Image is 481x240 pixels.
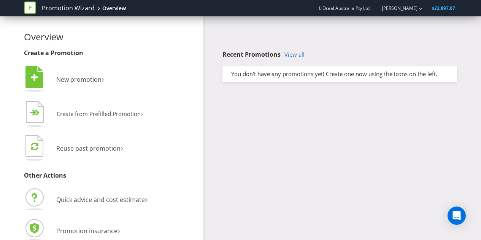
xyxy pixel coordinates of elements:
[56,75,102,84] span: New promotion
[222,50,281,59] span: Recent Promotions
[56,144,121,153] span: Reuse past promotion
[24,32,198,42] h2: Overview
[319,5,370,11] span: L'Oreal Australia Pty Ltd
[24,50,198,57] h3: Create a Promotion
[31,73,38,82] tspan: 
[24,99,144,130] button: Create from Prefilled Promotion›
[24,227,120,235] a: Promotion insurance›
[57,110,141,118] span: Create from Prefilled Promotion
[42,4,95,13] a: Promotion Wizard
[145,192,148,205] span: ›
[284,51,305,58] a: View all
[448,207,466,225] div: Open Intercom Messenger
[102,72,104,85] span: ›
[432,5,455,11] span: $22,897.07
[141,107,143,119] span: ›
[102,5,126,12] div: Overview
[56,227,117,235] span: Promotion insurance
[24,172,198,179] h3: Other Actions
[121,141,123,154] span: ›
[31,142,38,151] tspan: 
[56,195,145,204] span: Quick advice and cost estimate
[35,109,40,116] tspan: 
[225,70,454,78] div: You don't have any promotions yet! Create one now using the icons on the left.
[374,5,418,11] a: [PERSON_NAME]
[24,195,148,204] a: Quick advice and cost estimate›
[117,224,120,236] span: ›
